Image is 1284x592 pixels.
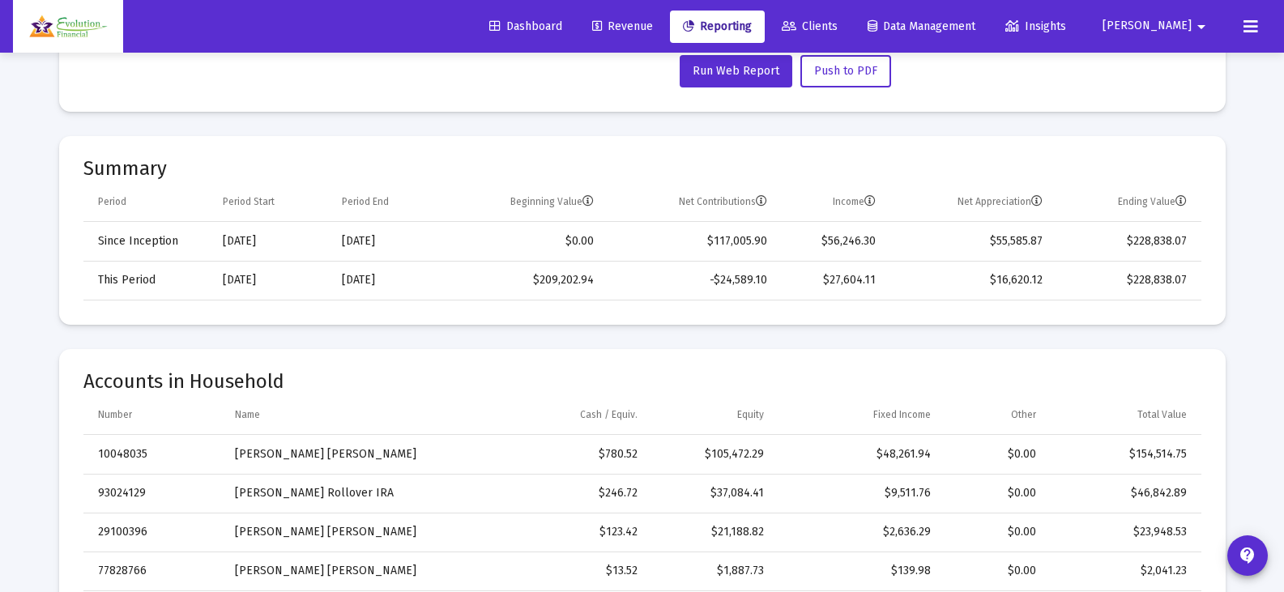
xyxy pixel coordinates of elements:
[476,11,575,43] a: Dashboard
[855,11,988,43] a: Data Management
[342,195,389,208] div: Period End
[779,222,886,261] td: $56,246.30
[693,64,779,78] span: Run Web Report
[1011,408,1036,421] div: Other
[25,11,111,43] img: Dashboard
[1054,183,1201,222] td: Column Ending Value
[660,563,764,579] div: $1,887.73
[342,233,432,249] div: [DATE]
[1054,261,1201,300] td: $228,838.07
[223,195,275,208] div: Period Start
[1059,524,1187,540] div: $23,948.53
[83,396,224,435] td: Column Number
[83,183,1201,300] div: Data grid
[223,272,319,288] div: [DATE]
[1005,19,1066,33] span: Insights
[1192,11,1211,43] mat-icon: arrow_drop_down
[660,485,764,501] div: $37,084.41
[223,233,319,249] div: [DATE]
[83,160,1201,177] mat-card-title: Summary
[1047,396,1201,435] td: Column Total Value
[342,272,432,288] div: [DATE]
[1137,408,1187,421] div: Total Value
[98,195,126,208] div: Period
[580,408,638,421] div: Cash / Equiv.
[605,261,779,300] td: -$24,589.10
[953,563,1036,579] div: $0.00
[775,396,942,435] td: Column Fixed Income
[484,396,650,435] td: Column Cash / Equiv.
[224,396,484,435] td: Column Name
[787,485,931,501] div: $9,511.76
[660,446,764,462] div: $105,472.29
[814,64,877,78] span: Push to PDF
[887,261,1055,300] td: $16,620.12
[953,446,1036,462] div: $0.00
[887,222,1055,261] td: $55,585.87
[737,408,764,421] div: Equity
[769,11,851,43] a: Clients
[1238,546,1257,565] mat-icon: contact_support
[953,524,1036,540] div: $0.00
[224,435,484,474] td: [PERSON_NAME] [PERSON_NAME]
[224,513,484,552] td: [PERSON_NAME] [PERSON_NAME]
[83,435,224,474] td: 10048035
[887,183,1055,222] td: Column Net Appreciation
[510,195,594,208] div: Beginning Value
[83,373,1201,390] mat-card-title: Accounts in Household
[670,11,765,43] a: Reporting
[1118,195,1187,208] div: Ending Value
[443,222,605,261] td: $0.00
[496,485,638,501] div: $246.72
[235,408,260,421] div: Name
[83,222,211,261] td: Since Inception
[779,261,886,300] td: $27,604.11
[1083,10,1231,42] button: [PERSON_NAME]
[443,261,605,300] td: $209,202.94
[1103,19,1192,33] span: [PERSON_NAME]
[787,563,931,579] div: $139.98
[683,19,752,33] span: Reporting
[98,408,132,421] div: Number
[680,55,792,87] button: Run Web Report
[605,222,779,261] td: $117,005.90
[496,563,638,579] div: $13.52
[873,408,931,421] div: Fixed Income
[496,446,638,462] div: $780.52
[83,183,211,222] td: Column Period
[496,524,638,540] div: $123.42
[782,19,838,33] span: Clients
[992,11,1079,43] a: Insights
[649,396,775,435] td: Column Equity
[942,396,1047,435] td: Column Other
[489,19,562,33] span: Dashboard
[787,524,931,540] div: $2,636.29
[1059,563,1187,579] div: $2,041.23
[331,183,443,222] td: Column Period End
[579,11,666,43] a: Revenue
[592,19,653,33] span: Revenue
[679,195,767,208] div: Net Contributions
[1059,485,1187,501] div: $46,842.89
[83,513,224,552] td: 29100396
[83,552,224,590] td: 77828766
[224,474,484,513] td: [PERSON_NAME] Rollover IRA
[779,183,886,222] td: Column Income
[868,19,975,33] span: Data Management
[958,195,1043,208] div: Net Appreciation
[83,261,211,300] td: This Period
[605,183,779,222] td: Column Net Contributions
[953,485,1036,501] div: $0.00
[833,195,876,208] div: Income
[787,446,931,462] div: $48,261.94
[1054,222,1201,261] td: $228,838.07
[224,552,484,590] td: [PERSON_NAME] [PERSON_NAME]
[211,183,331,222] td: Column Period Start
[800,55,891,87] button: Push to PDF
[660,524,764,540] div: $21,188.82
[1059,446,1187,462] div: $154,514.75
[443,183,605,222] td: Column Beginning Value
[83,474,224,513] td: 93024129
